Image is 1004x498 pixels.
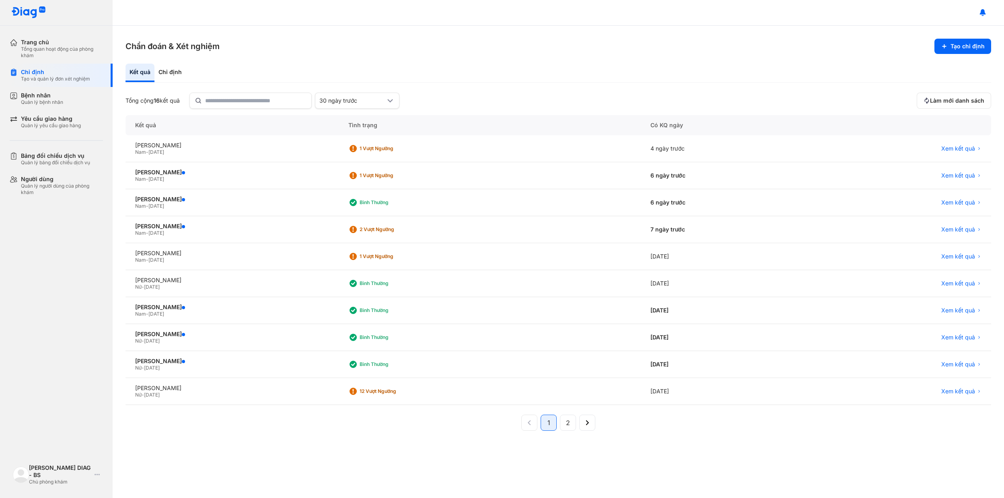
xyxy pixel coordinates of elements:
[360,226,424,233] div: 2 Vượt ngưỡng
[144,338,160,344] span: [DATE]
[641,378,808,405] div: [DATE]
[21,115,81,122] div: Yêu cầu giao hàng
[135,176,146,182] span: Nam
[135,284,142,290] span: Nữ
[21,76,90,82] div: Tạo và quản lý đơn xét nghiệm
[641,243,808,270] div: [DATE]
[21,176,103,183] div: Người dùng
[566,418,570,428] span: 2
[125,115,339,135] div: Kết quả
[641,115,808,135] div: Có KQ ngày
[144,392,160,398] span: [DATE]
[148,230,164,236] span: [DATE]
[135,331,329,338] div: [PERSON_NAME]
[319,97,385,104] div: 30 ngày trước
[135,203,146,209] span: Nam
[135,365,142,371] span: Nữ
[941,388,975,395] span: Xem kết quả
[21,122,81,129] div: Quản lý yêu cầu giao hàng
[146,230,148,236] span: -
[148,203,164,209] span: [DATE]
[941,199,975,206] span: Xem kết quả
[21,68,90,76] div: Chỉ định
[21,152,90,159] div: Bảng đối chiếu dịch vụ
[360,334,424,341] div: Bình thường
[641,189,808,216] div: 6 ngày trước
[21,183,103,196] div: Quản lý người dùng của phòng khám
[135,392,142,398] span: Nữ
[360,361,424,368] div: Bình thường
[142,338,144,344] span: -
[360,253,424,260] div: 1 Vượt ngưỡng
[13,467,29,483] img: logo
[148,149,164,155] span: [DATE]
[641,297,808,324] div: [DATE]
[135,149,146,155] span: Nam
[135,304,329,311] div: [PERSON_NAME]
[547,418,550,428] span: 1
[930,97,984,104] span: Làm mới danh sách
[11,6,46,19] img: logo
[941,253,975,260] span: Xem kết quả
[641,324,808,351] div: [DATE]
[917,93,991,109] button: Làm mới danh sách
[21,159,90,166] div: Quản lý bảng đối chiếu dịch vụ
[641,270,808,297] div: [DATE]
[148,257,164,263] span: [DATE]
[146,203,148,209] span: -
[360,307,424,314] div: Bình thường
[641,162,808,189] div: 6 ngày trước
[339,115,641,135] div: Tình trạng
[21,39,103,46] div: Trang chủ
[135,257,146,263] span: Nam
[142,365,144,371] span: -
[360,172,424,179] div: 1 Vượt ngưỡng
[146,311,148,317] span: -
[142,392,144,398] span: -
[146,149,148,155] span: -
[135,230,146,236] span: Nam
[941,334,975,341] span: Xem kết quả
[941,172,975,179] span: Xem kết quả
[135,338,142,344] span: Nữ
[941,361,975,368] span: Xem kết quả
[360,199,424,206] div: Bình thường
[135,277,329,284] div: [PERSON_NAME]
[135,196,329,203] div: [PERSON_NAME]
[29,464,91,479] div: [PERSON_NAME] DIAG - BS
[941,307,975,314] span: Xem kết quả
[21,46,103,59] div: Tổng quan hoạt động của phòng khám
[148,311,164,317] span: [DATE]
[641,216,808,243] div: 7 ngày trước
[29,479,91,485] div: Chủ phòng khám
[148,176,164,182] span: [DATE]
[941,145,975,152] span: Xem kết quả
[934,39,991,54] button: Tạo chỉ định
[135,357,329,365] div: [PERSON_NAME]
[135,250,329,257] div: [PERSON_NAME]
[360,145,424,152] div: 1 Vượt ngưỡng
[21,92,63,99] div: Bệnh nhân
[154,64,186,82] div: Chỉ định
[941,226,975,233] span: Xem kết quả
[941,280,975,287] span: Xem kết quả
[135,384,329,392] div: [PERSON_NAME]
[360,388,424,395] div: 12 Vượt ngưỡng
[541,415,557,431] button: 1
[641,135,808,162] div: 4 ngày trước
[21,99,63,105] div: Quản lý bệnh nhân
[146,176,148,182] span: -
[144,284,160,290] span: [DATE]
[135,142,329,149] div: [PERSON_NAME]
[125,41,220,52] h3: Chẩn đoán & Xét nghiệm
[144,365,160,371] span: [DATE]
[641,351,808,378] div: [DATE]
[135,223,329,230] div: [PERSON_NAME]
[142,284,144,290] span: -
[154,97,160,104] span: 16
[146,257,148,263] span: -
[560,415,576,431] button: 2
[135,169,329,176] div: [PERSON_NAME]
[135,311,146,317] span: Nam
[125,64,154,82] div: Kết quả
